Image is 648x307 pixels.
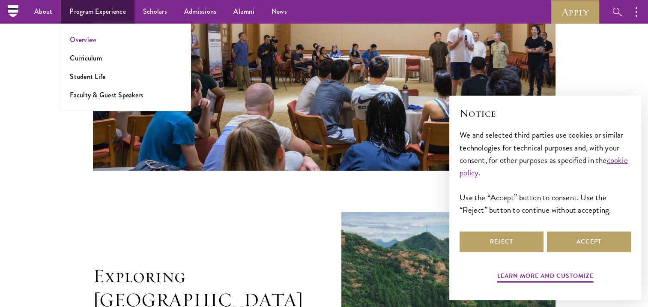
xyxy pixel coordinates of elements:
[70,53,102,63] a: Curriculum
[547,232,631,252] button: Accept
[460,106,631,120] h2: Notice
[497,271,594,284] button: Learn more and customize
[70,90,143,100] a: Faculty & Guest Speakers
[460,129,631,216] div: We and selected third parties use cookies or similar technologies for technical purposes and, wit...
[70,72,105,81] a: Student Life
[460,232,543,252] button: Reject
[460,154,628,179] a: cookie policy
[70,35,96,45] a: Overview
